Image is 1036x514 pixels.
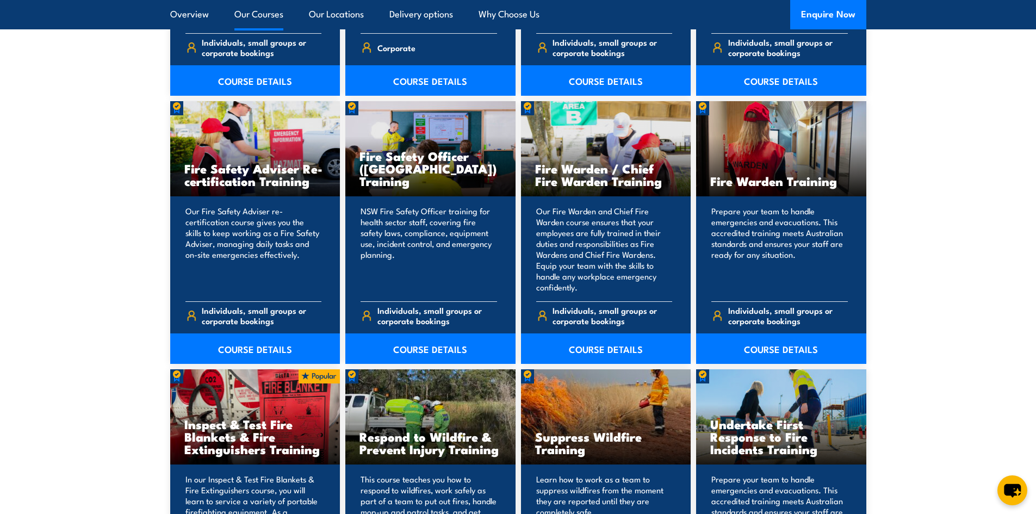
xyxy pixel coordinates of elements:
[696,333,866,364] a: COURSE DETAILS
[359,430,501,455] h3: Respond to Wildfire & Prevent Injury Training
[535,430,677,455] h3: Suppress Wildfire Training
[170,333,340,364] a: COURSE DETAILS
[728,305,848,326] span: Individuals, small groups or corporate bookings
[359,150,501,187] h3: Fire Safety Officer ([GEOGRAPHIC_DATA]) Training
[170,65,340,96] a: COURSE DETAILS
[521,65,691,96] a: COURSE DETAILS
[184,418,326,455] h3: Inspect & Test Fire Blankets & Fire Extinguishers Training
[361,206,497,293] p: NSW Fire Safety Officer training for health sector staff, covering fire safety laws, compliance, ...
[535,162,677,187] h3: Fire Warden / Chief Fire Warden Training
[997,475,1027,505] button: chat-button
[553,305,672,326] span: Individuals, small groups or corporate bookings
[710,418,852,455] h3: Undertake First Response to Fire Incidents Training
[710,175,852,187] h3: Fire Warden Training
[184,162,326,187] h3: Fire Safety Adviser Re-certification Training
[711,206,848,293] p: Prepare your team to handle emergencies and evacuations. This accredited training meets Australia...
[345,333,516,364] a: COURSE DETAILS
[202,305,321,326] span: Individuals, small groups or corporate bookings
[728,37,848,58] span: Individuals, small groups or corporate bookings
[377,39,415,56] span: Corporate
[185,206,322,293] p: Our Fire Safety Adviser re-certification course gives you the skills to keep working as a Fire Sa...
[202,37,321,58] span: Individuals, small groups or corporate bookings
[377,305,497,326] span: Individuals, small groups or corporate bookings
[536,206,673,293] p: Our Fire Warden and Chief Fire Warden course ensures that your employees are fully trained in the...
[696,65,866,96] a: COURSE DETAILS
[521,333,691,364] a: COURSE DETAILS
[553,37,672,58] span: Individuals, small groups or corporate bookings
[345,65,516,96] a: COURSE DETAILS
